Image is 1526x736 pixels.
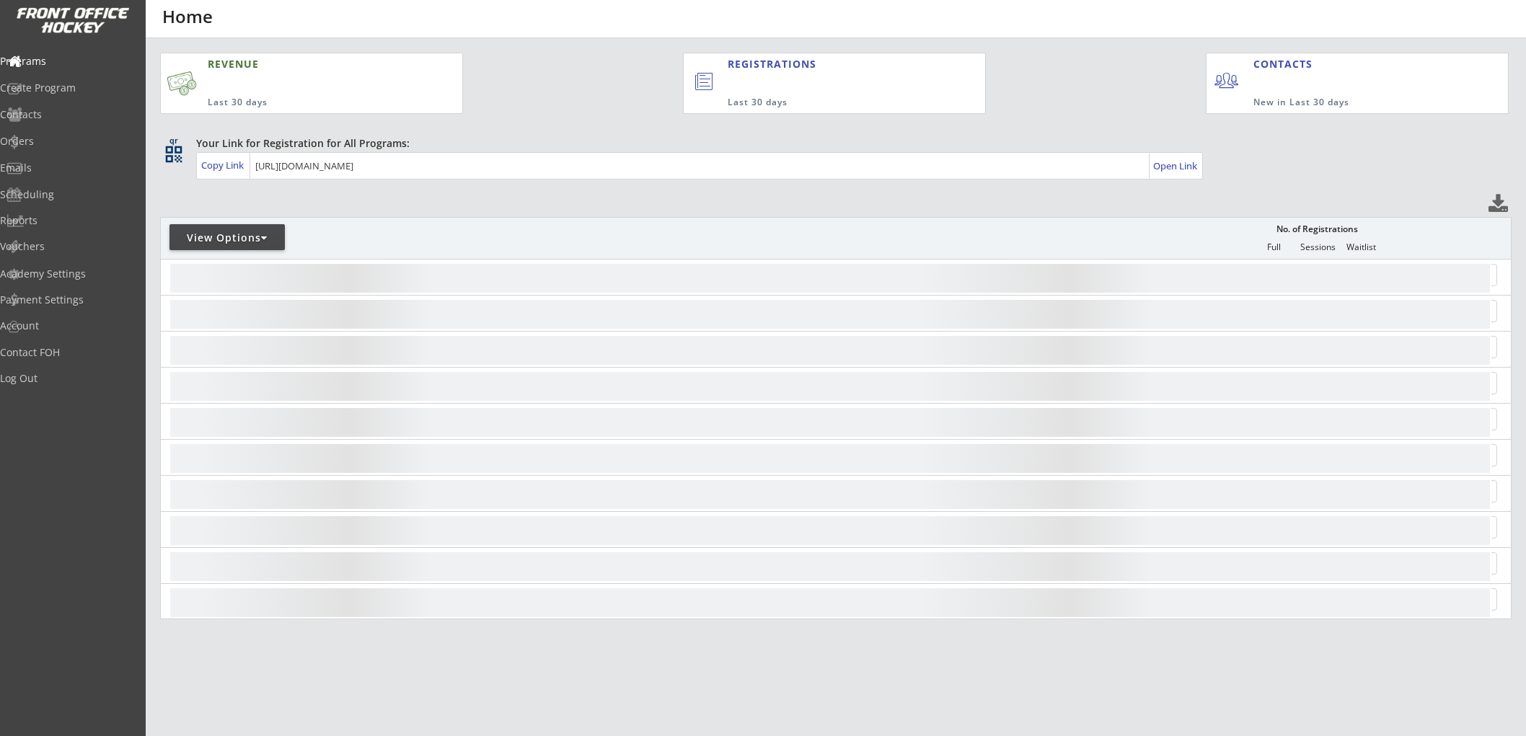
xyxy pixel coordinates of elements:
[163,143,185,165] button: qr_code
[208,97,392,109] div: Last 30 days
[1153,160,1199,172] div: Open Link
[1153,156,1199,176] a: Open Link
[728,57,918,71] div: REGISTRATIONS
[201,159,247,172] div: Copy Link
[1273,224,1362,234] div: No. of Registrations
[1253,242,1296,252] div: Full
[1253,57,1319,71] div: CONTACTS
[169,231,285,245] div: View Options
[1340,242,1383,252] div: Waitlist
[1297,242,1340,252] div: Sessions
[196,136,1467,151] div: Your Link for Registration for All Programs:
[728,97,926,109] div: Last 30 days
[208,57,392,71] div: REVENUE
[164,136,182,146] div: qr
[1253,97,1441,109] div: New in Last 30 days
